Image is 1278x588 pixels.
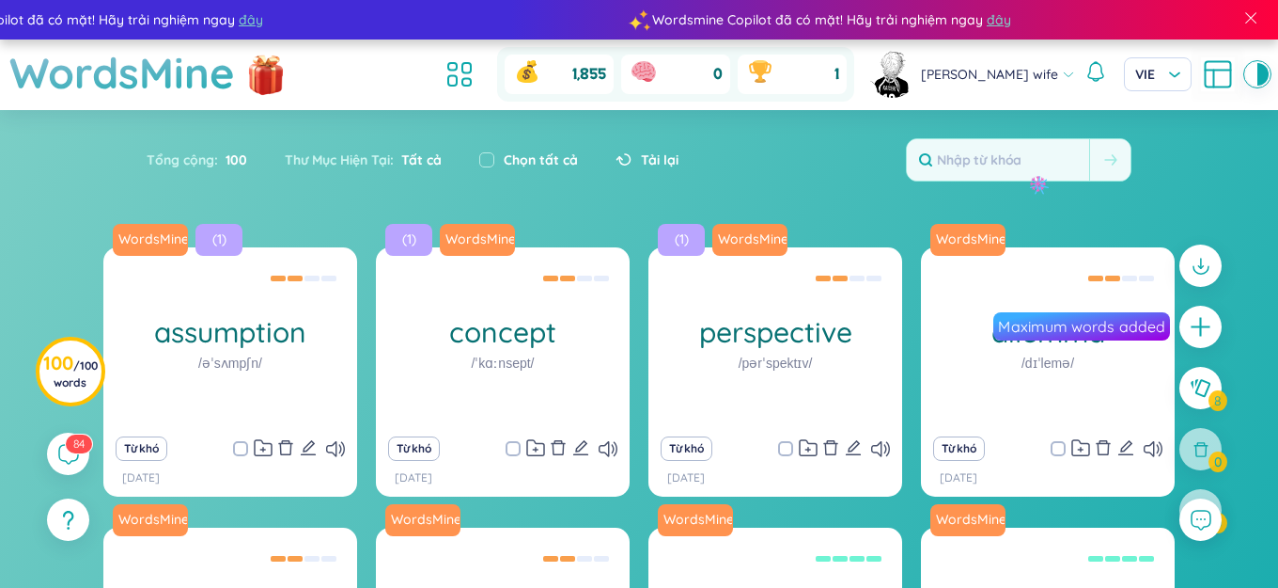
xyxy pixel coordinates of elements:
img: flashSalesIcon.a7f4f837.png [247,48,285,104]
a: WordsMine [930,224,1013,256]
a: (1) [656,230,707,248]
a: WordsMine [658,504,740,536]
span: delete [550,439,567,456]
a: WordsMine [656,510,735,529]
a: WordsMine [438,230,517,248]
span: đây [971,9,995,30]
a: WordsMine [440,224,522,256]
div: Thư Mục Hiện Tại : [266,140,460,180]
a: (1) [385,224,440,256]
a: WordsMine [111,230,190,248]
a: WordsMine [385,504,468,536]
p: [DATE] [122,469,160,487]
span: 100 [218,150,247,170]
button: Từ khó [933,437,985,461]
h1: dilemma [921,315,1175,348]
span: 8 [73,437,79,451]
span: edit [845,439,862,456]
h1: /ˈkɑːnsept/ [471,352,534,373]
button: edit [572,436,589,462]
h1: /pərˈspektɪv/ [739,352,813,373]
button: delete [822,436,839,462]
p: [DATE] [395,469,432,487]
a: WordsMine [928,230,1007,248]
button: delete [1095,436,1112,462]
a: WordsMine [111,510,190,529]
span: edit [1117,439,1134,456]
a: (1) [195,224,250,256]
span: 0 [713,64,723,85]
a: WordsMine [712,224,795,256]
a: avatar [869,51,921,98]
a: (1) [658,224,712,256]
span: delete [1095,439,1112,456]
button: Từ khó [116,437,167,461]
div: Tổng cộng : [147,140,266,180]
button: delete [277,436,294,462]
span: edit [572,439,589,456]
a: (1) [194,230,244,248]
h1: /əˈsʌmpʃn/ [198,352,262,373]
h3: 100 [43,356,98,389]
span: delete [822,439,839,456]
span: đây [223,9,247,30]
a: (1) [383,230,434,248]
button: edit [300,436,317,462]
a: WordsMine [928,510,1007,529]
a: WordsMine [113,504,195,536]
a: WordsMine [383,510,462,529]
a: WordsMine [113,224,195,256]
span: edit [300,439,317,456]
button: Từ khó [388,437,440,461]
h1: concept [376,315,630,348]
p: [DATE] [940,469,977,487]
button: edit [845,436,862,462]
p: [DATE] [667,469,705,487]
a: WordsMine [710,230,789,248]
a: WordsMine [930,504,1013,536]
button: edit [1117,436,1134,462]
span: plus [1189,315,1212,339]
h1: assumption [103,315,357,348]
span: VIE [1135,65,1180,84]
sup: 84 [66,435,92,453]
button: delete [550,436,567,462]
span: Tất cả [394,151,442,168]
span: 4 [79,437,85,451]
a: WordsMine [9,40,235,106]
span: / 100 words [54,358,98,389]
span: 1 [834,64,839,85]
h1: perspective [648,315,902,348]
input: Nhập từ khóa [907,139,1089,181]
img: avatar [869,51,916,98]
span: 1,855 [572,64,606,85]
span: delete [277,439,294,456]
span: Tải lại [641,150,678,170]
label: Chọn tất cả [504,150,578,170]
span: [PERSON_NAME] wife [921,64,1058,85]
h1: /dɪˈlemə/ [1021,352,1074,373]
button: Từ khó [661,437,712,461]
